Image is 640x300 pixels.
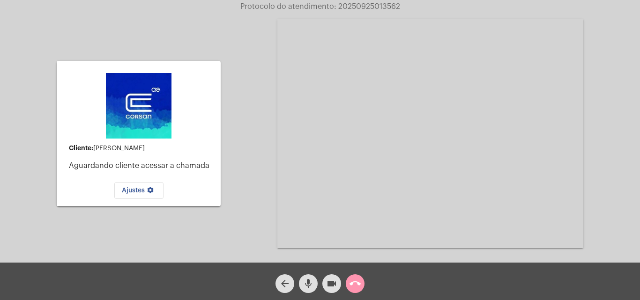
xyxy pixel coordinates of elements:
[69,145,213,152] div: [PERSON_NAME]
[279,278,290,289] mat-icon: arrow_back
[145,186,156,198] mat-icon: settings
[114,182,164,199] button: Ajustes
[303,278,314,289] mat-icon: mic
[326,278,337,289] mat-icon: videocam
[122,187,156,194] span: Ajustes
[106,73,171,139] img: d4669ae0-8c07-2337-4f67-34b0df7f5ae4.jpeg
[69,161,213,170] p: Aguardando cliente acessar a chamada
[240,3,400,10] span: Protocolo do atendimento: 20250925013562
[350,278,361,289] mat-icon: call_end
[69,145,93,151] strong: Cliente:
